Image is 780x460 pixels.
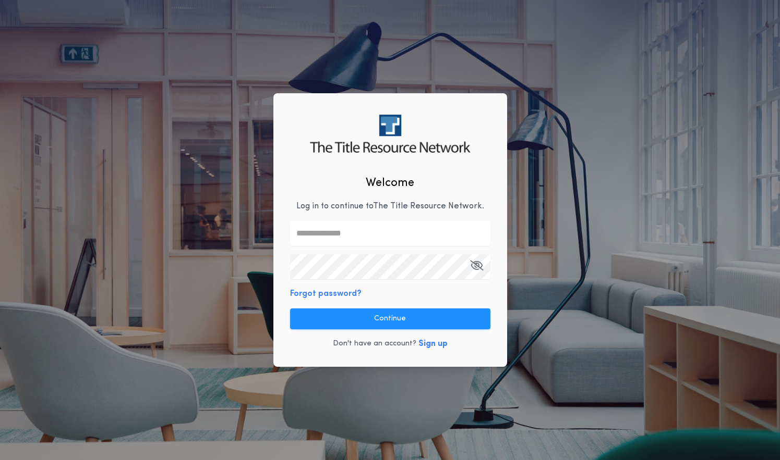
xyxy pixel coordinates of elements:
input: Open Keeper Popup [290,254,490,279]
p: Don't have an account? [333,339,416,349]
img: logo [310,115,470,153]
button: Sign up [418,338,448,350]
h2: Welcome [366,175,414,192]
button: Continue [290,308,490,329]
p: Log in to continue to The Title Resource Network . [296,200,484,213]
button: Open Keeper Popup [470,254,483,279]
button: Forgot password? [290,288,362,300]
